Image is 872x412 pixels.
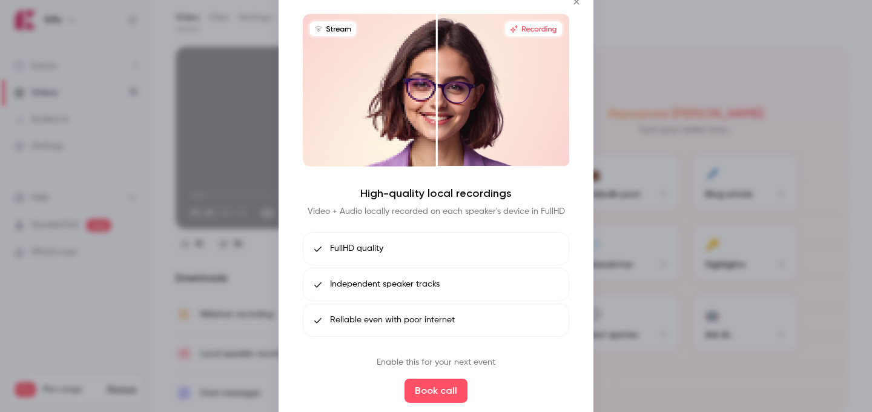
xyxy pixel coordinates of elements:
p: Video + Audio locally recorded on each speaker's device in FullHD [308,205,565,218]
button: Book call [405,379,467,403]
span: FullHD quality [330,242,383,255]
p: Enable this for your next event [377,356,495,369]
h4: High-quality local recordings [360,186,512,201]
span: Reliable even with poor internet [330,314,455,327]
span: Independent speaker tracks [330,278,440,291]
